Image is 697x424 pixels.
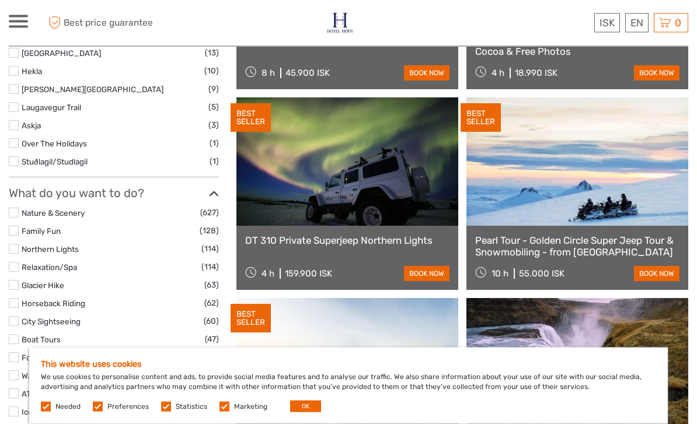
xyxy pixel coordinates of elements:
[22,227,61,236] a: Family Fun
[22,372,67,381] a: Walking Tour
[285,269,332,279] div: 159.900 ISK
[16,20,132,30] p: We're away right now. Please check back later!
[285,68,330,79] div: 45.900 ISK
[492,68,504,79] span: 4 h
[492,269,508,279] span: 10 h
[208,119,219,132] span: (3)
[475,235,679,259] a: Pearl Tour - Golden Circle Super Jeep Tour & Snowmobiling - from [GEOGRAPHIC_DATA]
[231,304,271,334] div: BEST SELLER
[22,281,64,290] a: Glacier Hike
[673,17,683,29] span: 0
[210,155,219,169] span: (1)
[262,269,274,279] span: 4 h
[634,267,679,282] a: book now
[9,187,219,201] h3: What do you want to do?
[22,263,77,272] a: Relaxation/Spa
[326,9,354,37] img: 686-49135f22-265b-4450-95ba-bc28a5d02e86_logo_small.jpg
[231,104,271,133] div: BEST SELLER
[204,65,219,78] span: (10)
[245,235,449,247] a: DT 310 Private Superjeep Northern Lights
[22,299,85,309] a: Horseback Riding
[22,67,42,76] a: Hekla
[55,402,81,412] label: Needed
[515,68,557,79] div: 18.990 ISK
[208,101,219,114] span: (5)
[200,206,219,220] span: (627)
[600,17,615,29] span: ISK
[634,66,679,81] a: book now
[205,333,219,346] span: (47)
[22,103,81,113] a: Laugavegur Trail
[22,353,68,363] a: Food & Drink
[22,335,61,345] a: Boat Tours
[29,348,668,424] div: We use cookies to personalise content and ads, to provide social media features and to analyse ou...
[234,402,267,412] label: Marketing
[22,49,101,58] a: [GEOGRAPHIC_DATA]
[41,359,656,369] h5: This website uses cookies
[22,317,81,327] a: City Sightseeing
[461,104,501,133] div: BEST SELLER
[22,408,53,417] a: Ice Cave
[404,267,449,282] a: book now
[22,85,163,94] a: [PERSON_NAME][GEOGRAPHIC_DATA]
[201,243,219,256] span: (114)
[134,18,148,32] button: Open LiveChat chat widget
[210,137,219,150] span: (1)
[204,297,219,310] span: (62)
[262,68,275,79] span: 8 h
[22,121,41,131] a: Askja
[208,83,219,96] span: (9)
[204,315,219,328] span: (60)
[519,269,564,279] div: 55.000 ISK
[22,390,96,399] a: ATV/Quads/Buggies
[176,402,207,412] label: Statistics
[107,402,149,412] label: Preferences
[22,209,85,218] a: Nature & Scenery
[22,245,79,254] a: Northern Lights
[22,139,87,149] a: Over The Holidays
[625,13,649,33] div: EN
[404,66,449,81] a: book now
[201,261,219,274] span: (114)
[290,401,321,412] button: OK
[46,13,179,33] span: Best price guarantee
[200,225,219,238] span: (128)
[204,279,219,292] span: (63)
[205,47,219,60] span: (13)
[22,157,88,167] a: Stuðlagil/Studlagil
